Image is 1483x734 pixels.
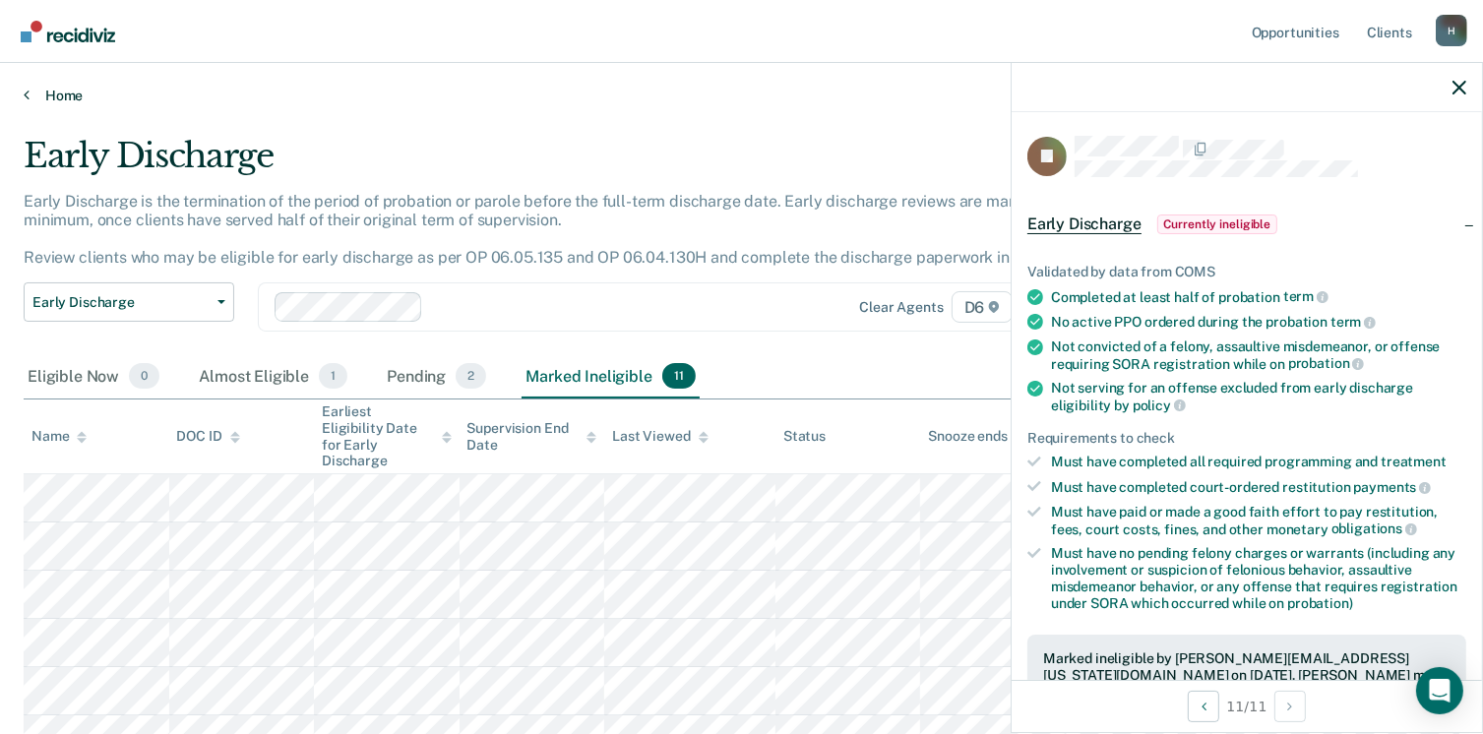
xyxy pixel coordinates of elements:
span: policy [1133,398,1186,413]
button: Profile dropdown button [1436,15,1467,46]
span: Currently ineligible [1157,214,1278,234]
div: Marked ineligible by [PERSON_NAME][EMAIL_ADDRESS][US_STATE][DOMAIN_NAME] on [DATE]. [PERSON_NAME]... [1043,650,1451,700]
div: Must have paid or made a good faith effort to pay restitution, fees, court costs, fines, and othe... [1051,504,1466,537]
div: Must have completed all required programming and [1051,454,1466,470]
div: Snooze ends in [928,428,1039,445]
span: term [1330,314,1376,330]
span: probation [1288,355,1365,371]
div: Open Intercom Messenger [1416,667,1463,714]
div: Earliest Eligibility Date for Early Discharge [322,403,452,469]
span: 2 [456,363,486,389]
span: treatment [1381,454,1447,469]
span: obligations [1331,520,1417,536]
div: Almost Eligible [195,355,351,398]
span: 0 [129,363,159,389]
div: Requirements to check [1027,430,1466,447]
span: probation) [1287,595,1353,611]
div: No active PPO ordered during the probation [1051,313,1466,331]
div: Clear agents [859,299,943,316]
div: Completed at least half of probation [1051,288,1466,306]
img: Recidiviz [21,21,115,42]
div: Not serving for an offense excluded from early discharge eligibility by [1051,380,1466,413]
span: Early Discharge [1027,214,1142,234]
div: Early Discharge [24,136,1136,192]
div: Name [31,428,87,445]
div: Must have completed court-ordered restitution [1051,478,1466,496]
div: H [1436,15,1467,46]
div: Eligible Now [24,355,163,398]
div: Early DischargeCurrently ineligible [1012,193,1482,256]
span: 11 [662,363,696,389]
p: Early Discharge is the termination of the period of probation or parole before the full-term disc... [24,192,1081,268]
div: DOC ID [177,428,240,445]
div: Last Viewed [612,428,708,445]
div: Pending [383,355,490,398]
div: Marked Ineligible [522,355,699,398]
button: Next Opportunity [1274,691,1306,722]
span: 1 [319,363,347,389]
button: Previous Opportunity [1188,691,1219,722]
span: D6 [952,291,1014,323]
div: Not convicted of a felony, assaultive misdemeanor, or offense requiring SORA registration while on [1051,338,1466,372]
div: Status [783,428,826,445]
span: payments [1354,479,1432,495]
div: 11 / 11 [1012,680,1482,732]
div: Must have no pending felony charges or warrants (including any involvement or suspicion of feloni... [1051,545,1466,611]
div: Supervision End Date [467,420,597,454]
div: Validated by data from COMS [1027,264,1466,280]
span: Early Discharge [32,294,210,311]
span: term [1283,288,1329,304]
a: Home [24,87,1459,104]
